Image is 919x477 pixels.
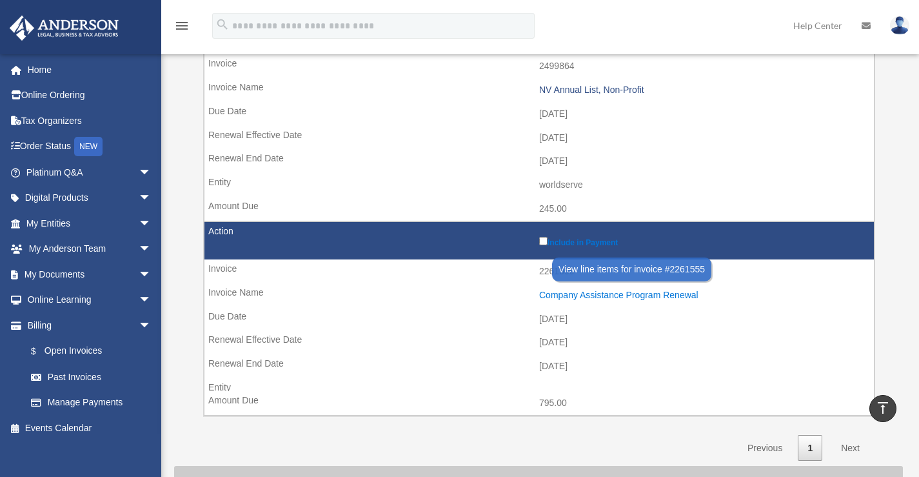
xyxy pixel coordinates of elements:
[215,17,230,32] i: search
[539,85,867,96] div: NV Annual List, Non-Profit
[139,236,164,263] span: arrow_drop_down
[38,343,44,360] span: $
[139,261,164,288] span: arrow_drop_down
[204,391,874,416] td: 795.00
[9,287,171,313] a: Online Learningarrow_drop_down
[9,134,171,160] a: Order StatusNEW
[738,435,792,462] a: Previous
[9,210,171,236] a: My Entitiesarrow_drop_down
[204,149,874,174] td: [DATE]
[18,338,158,365] a: $Open Invoices
[139,185,164,212] span: arrow_drop_down
[9,312,164,338] a: Billingarrow_drop_down
[9,159,171,185] a: Platinum Q&Aarrow_drop_down
[139,210,164,237] span: arrow_drop_down
[9,236,171,262] a: My Anderson Teamarrow_drop_down
[204,102,874,127] td: [DATE]
[204,54,874,79] td: 2499864
[18,390,164,416] a: Manage Payments
[139,159,164,186] span: arrow_drop_down
[539,290,867,301] div: Company Assistance Program Renewal
[174,23,190,34] a: menu
[204,126,874,150] td: [DATE]
[9,108,171,134] a: Tax Organizers
[539,234,867,247] label: Include in Payment
[204,307,874,332] td: [DATE]
[204,173,874,198] td: worldserve
[875,400,891,416] i: vertical_align_top
[869,395,896,422] a: vertical_align_top
[18,364,164,390] a: Past Invoices
[174,18,190,34] i: menu
[204,259,874,284] td: 2261555
[890,16,909,35] img: User Pic
[9,261,171,287] a: My Documentsarrow_drop_down
[204,197,874,221] td: 245.00
[9,57,171,83] a: Home
[9,415,171,441] a: Events Calendar
[9,83,171,108] a: Online Ordering
[204,354,874,379] td: [DATE]
[539,237,548,245] input: Include in Payment
[6,15,123,41] img: Anderson Advisors Platinum Portal
[139,312,164,339] span: arrow_drop_down
[9,185,171,211] a: Digital Productsarrow_drop_down
[74,137,103,156] div: NEW
[139,287,164,314] span: arrow_drop_down
[204,330,874,355] td: [DATE]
